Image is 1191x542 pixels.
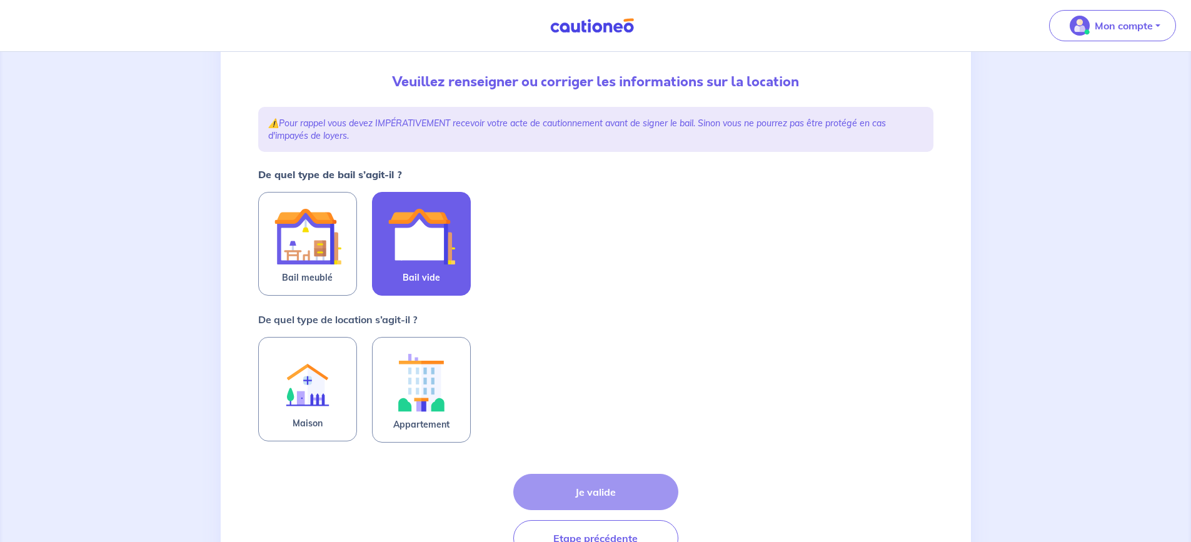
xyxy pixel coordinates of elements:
[258,72,933,92] p: Veuillez renseigner ou corriger les informations sur la location
[1070,16,1090,36] img: illu_account_valid_menu.svg
[274,348,341,416] img: illu_rent.svg
[274,203,341,270] img: illu_furnished_lease.svg
[388,348,455,417] img: illu_apartment.svg
[1095,18,1153,33] p: Mon compte
[545,18,639,34] img: Cautioneo
[1049,10,1176,41] button: illu_account_valid_menu.svgMon compte
[258,312,417,327] p: De quel type de location s’agit-il ?
[258,168,402,181] strong: De quel type de bail s’agit-il ?
[268,117,923,142] p: ⚠️
[282,270,333,285] span: Bail meublé
[393,417,450,432] span: Appartement
[388,203,455,270] img: illu_empty_lease.svg
[403,270,440,285] span: Bail vide
[293,416,323,431] span: Maison
[268,118,886,141] em: Pour rappel vous devez IMPÉRATIVEMENT recevoir votre acte de cautionnement avant de signer le bai...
